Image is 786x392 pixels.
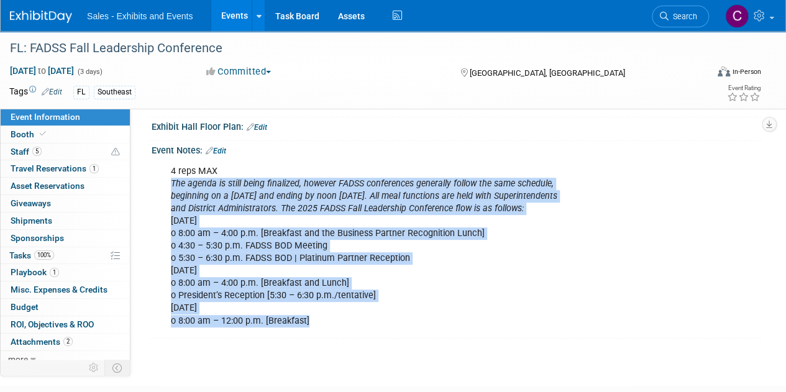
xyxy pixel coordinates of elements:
[42,88,62,96] a: Edit
[247,123,267,132] a: Edit
[652,6,709,27] a: Search
[1,109,130,125] a: Event Information
[1,195,130,212] a: Giveaways
[152,117,761,134] div: Exhibit Hall Floor Plan:
[11,181,85,191] span: Asset Reservations
[40,130,46,137] i: Booth reservation complete
[725,4,749,28] img: Christine Lurz
[76,68,103,76] span: (3 days)
[10,11,72,23] img: ExhibitDay
[1,334,130,350] a: Attachments2
[11,163,99,173] span: Travel Reservations
[206,147,226,155] a: Edit
[11,267,59,277] span: Playbook
[1,212,130,229] a: Shipments
[11,112,80,122] span: Event Information
[171,178,554,189] i: The agenda is still being finalized, however FADSS conferences generally follow the same schedule,
[1,299,130,316] a: Budget
[105,360,130,376] td: Toggle Event Tabs
[202,65,276,78] button: Committed
[162,159,641,334] div: 4 reps MAX [DATE] o 8:00 am – 4:00 p.m. [Breakfast and the Business Partner Recognition Lunch] o ...
[11,147,42,157] span: Staff
[1,281,130,298] a: Misc. Expenses & Credits
[1,264,130,281] a: Playbook1
[111,147,120,158] span: Potential Scheduling Conflict -- at least one attendee is tagged in another overlapping event.
[1,316,130,333] a: ROI, Objectives & ROO
[11,337,73,347] span: Attachments
[36,66,48,76] span: to
[8,354,28,364] span: more
[171,191,557,201] i: beginning on a [DATE] and ending by noon [DATE]. All meal functions are held with Superintendents
[73,86,89,99] div: FL
[469,68,624,78] span: [GEOGRAPHIC_DATA], [GEOGRAPHIC_DATA]
[9,65,75,76] span: [DATE] [DATE]
[669,12,697,21] span: Search
[9,250,54,260] span: Tasks
[32,147,42,156] span: 5
[83,360,105,376] td: Personalize Event Tab Strip
[1,247,130,264] a: Tasks100%
[11,216,52,226] span: Shipments
[11,302,39,312] span: Budget
[11,319,94,329] span: ROI, Objectives & ROO
[11,198,51,208] span: Giveaways
[94,86,135,99] div: Southeast
[1,160,130,177] a: Travel Reservations1
[11,233,64,243] span: Sponsorships
[11,129,48,139] span: Booth
[651,65,761,83] div: Event Format
[1,126,130,143] a: Booth
[1,230,130,247] a: Sponsorships
[6,37,697,60] div: FL: FADSS Fall Leadership Conference
[9,85,62,99] td: Tags
[63,337,73,346] span: 2
[11,285,107,294] span: Misc. Expenses & Credits
[718,66,730,76] img: Format-Inperson.png
[732,67,761,76] div: In-Person
[152,141,761,157] div: Event Notes:
[89,164,99,173] span: 1
[1,178,130,194] a: Asset Reservations
[1,144,130,160] a: Staff5
[1,351,130,368] a: more
[34,250,54,260] span: 100%
[171,203,524,214] i: and District Administrators. The 2025 FADSS Fall Leadership Conference flow is as follows:
[727,85,761,91] div: Event Rating
[50,268,59,277] span: 1
[87,11,193,21] span: Sales - Exhibits and Events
